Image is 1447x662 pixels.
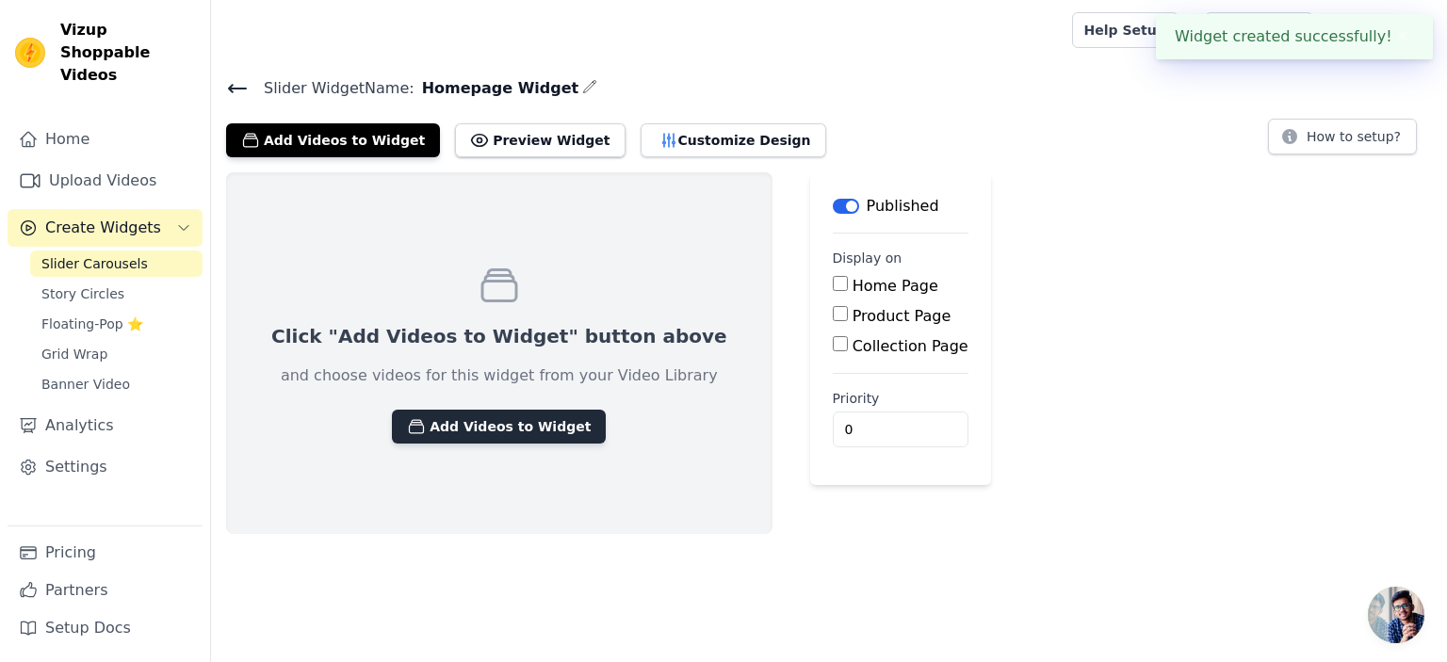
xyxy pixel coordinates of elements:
[1268,132,1417,150] a: How to setup?
[415,77,579,100] span: Homepage Widget
[1205,12,1313,48] a: Book Demo
[30,341,203,367] a: Grid Wrap
[853,277,938,295] label: Home Page
[226,123,440,157] button: Add Videos to Widget
[8,209,203,247] button: Create Widgets
[8,162,203,200] a: Upload Videos
[41,284,124,303] span: Story Circles
[392,410,606,444] button: Add Videos to Widget
[853,307,951,325] label: Product Page
[8,407,203,444] a: Analytics
[15,38,45,68] img: Vizup
[8,448,203,486] a: Settings
[41,375,130,394] span: Banner Video
[1072,12,1179,48] a: Help Setup
[41,345,107,363] span: Grid Wrap
[8,609,203,647] a: Setup Docs
[30,311,203,337] a: Floating-Pop ⭐
[833,389,968,408] label: Priority
[8,572,203,609] a: Partners
[582,75,597,101] div: Edit Name
[30,250,203,277] a: Slider Carousels
[1328,13,1432,47] button: M My Store
[833,249,902,267] legend: Display on
[641,123,826,157] button: Customize Design
[1358,13,1432,47] p: My Store
[249,77,415,100] span: Slider Widget Name:
[8,534,203,572] a: Pricing
[455,123,625,157] button: Preview Widget
[271,323,727,349] p: Click "Add Videos to Widget" button above
[867,195,939,218] p: Published
[1156,14,1433,59] div: Widget created successfully!
[45,217,161,239] span: Create Widgets
[1268,119,1417,154] button: How to setup?
[41,315,143,333] span: Floating-Pop ⭐
[1368,587,1424,643] a: Open chat
[853,337,968,355] label: Collection Page
[1392,25,1414,48] button: Close
[281,364,718,387] p: and choose videos for this widget from your Video Library
[41,254,148,273] span: Slider Carousels
[30,281,203,307] a: Story Circles
[60,19,195,87] span: Vizup Shoppable Videos
[8,121,203,158] a: Home
[30,371,203,397] a: Banner Video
